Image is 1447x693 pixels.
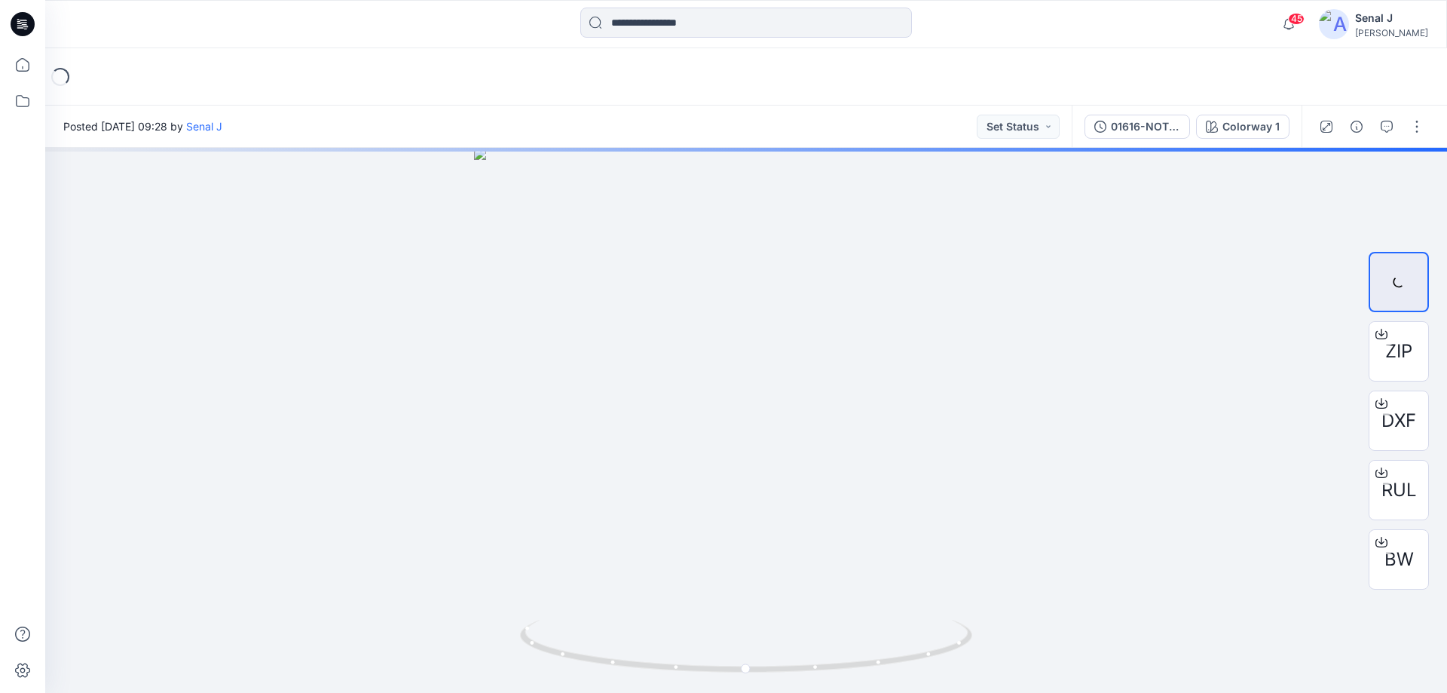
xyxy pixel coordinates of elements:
div: 01616-NOTCH COLLAR_DEVELOPMENT [1111,118,1180,135]
button: Details [1345,115,1369,139]
span: BW [1384,546,1414,573]
div: Senal J [1355,9,1428,27]
span: DXF [1381,407,1416,434]
div: [PERSON_NAME] [1355,27,1428,38]
span: ZIP [1385,338,1412,365]
a: Senal J [186,120,222,133]
div: Colorway 1 [1222,118,1280,135]
img: avatar [1319,9,1349,39]
button: Colorway 1 [1196,115,1289,139]
button: 01616-NOTCH COLLAR_DEVELOPMENT [1084,115,1190,139]
span: Posted [DATE] 09:28 by [63,118,222,134]
span: RUL [1381,477,1417,504]
span: 45 [1288,13,1305,25]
